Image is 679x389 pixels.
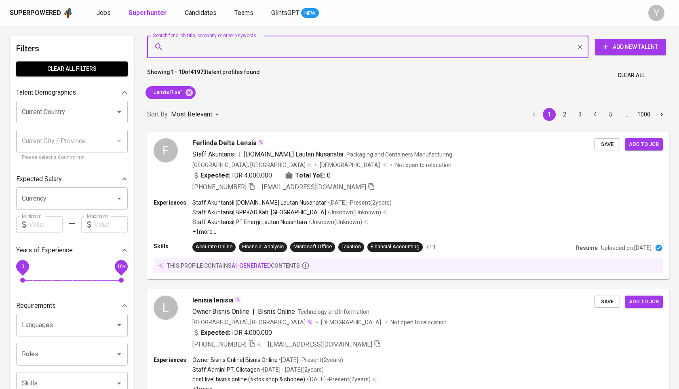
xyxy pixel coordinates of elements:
button: Go to page 1000 [635,108,653,121]
p: Skills [154,242,192,250]
p: Staff Akuntansi | PT Energi Lautan Nusantara [192,218,307,226]
button: Go to page 5 [604,108,617,121]
a: Superhunter [129,8,169,18]
p: host live | bisnis online (tiktok shop & shopee) [192,375,305,383]
p: +11 [426,243,436,251]
span: [EMAIL_ADDRESS][DOMAIN_NAME] [268,340,372,348]
input: Value [29,216,63,233]
button: Clear All [614,68,648,83]
p: • [DATE] - Present ( 2 years ) [326,199,392,207]
b: 1 - 10 [170,69,185,75]
img: magic_wand.svg [234,296,241,303]
a: GlintsGPT NEW [271,8,319,18]
span: | [253,307,255,317]
p: Resume [576,244,598,252]
div: Expected Salary [16,171,128,187]
span: Teams [234,9,253,17]
b: 41973 [190,69,207,75]
span: Packaging and Containers Manufacturing [346,151,452,158]
span: [DEMOGRAPHIC_DATA] [320,161,381,169]
p: Please select a Country first [22,154,122,162]
b: Total YoE: [295,171,325,180]
p: Expected Salary [16,174,62,184]
p: • Unknown ( Unknown ) [307,218,362,226]
span: [PHONE_NUMBER] [192,183,247,191]
p: this profile contains contents [167,262,300,270]
p: Most Relevant [171,110,212,119]
span: Ferlinda Delta Lensia [192,138,257,148]
span: Save [598,140,616,149]
nav: pagination navigation [526,108,669,121]
a: Superpoweredapp logo [10,7,74,19]
p: Staff Akuntansi | BPPKAD Kab. [GEOGRAPHIC_DATA] [192,208,326,216]
span: 0 [327,171,331,180]
button: Go to page 2 [558,108,571,121]
span: Clear All [618,70,645,80]
span: Add to job [629,297,659,307]
div: F [154,138,178,163]
div: … [620,110,633,118]
span: Technology and Information [297,309,369,315]
span: "Lensia Risa" [145,89,187,96]
div: Years of Experience [16,242,128,258]
div: Financial Accounting [371,243,420,251]
div: Most Relevant [171,107,222,122]
div: Taxation [342,243,361,251]
a: FFerlinda Delta LensiaStaff Akuntansi|[DOMAIN_NAME] Lautan NusanatarPackaging and Containers Manu... [147,132,669,279]
div: Microsoft Office [293,243,332,251]
h6: Filters [16,42,128,55]
div: L [154,296,178,320]
div: IDR 4.000.000 [192,171,272,180]
button: Go to page 3 [574,108,586,121]
span: | [239,150,241,159]
button: Add to job [625,138,663,151]
button: Clear [574,41,586,53]
div: IDR 4.000.000 [192,328,272,338]
span: Owner Bisnis Online [192,308,249,315]
p: +1 more ... [192,228,392,236]
button: Add New Talent [595,39,666,55]
img: magic_wand.svg [306,319,313,326]
p: Not open to relocation [395,161,451,169]
div: Superpowered [10,8,61,18]
span: [DEMOGRAPHIC_DATA] [321,318,382,326]
button: Add to job [625,296,663,308]
span: Bisnis Online [258,308,295,315]
p: Not open to relocation [390,318,447,326]
img: app logo [63,7,74,19]
span: Jobs [96,9,111,17]
span: AI-generated [232,262,271,269]
p: • [DATE] - Present ( 2 years ) [305,375,371,383]
span: 10+ [117,264,125,269]
button: Open [114,106,125,118]
p: Uploaded on [DATE] [601,244,652,252]
span: Candidates [185,9,217,17]
p: Experiences [154,199,192,207]
button: Save [594,296,620,308]
a: Candidates [185,8,218,18]
span: Add to job [629,140,659,149]
p: Staff Admin | PT. Glistagen [192,366,260,374]
a: Jobs [96,8,112,18]
b: Expected: [200,171,230,180]
div: Talent Demographics [16,85,128,101]
p: Experiences [154,356,192,364]
div: Accurate Online [196,243,232,251]
div: Requirements [16,298,128,314]
span: [PHONE_NUMBER] [192,340,247,348]
button: Go to next page [655,108,668,121]
p: Sort By [147,110,168,119]
p: • Unknown ( Unknown ) [326,208,381,216]
span: Add New Talent [601,42,660,52]
span: Staff Akuntansi [192,150,236,158]
img: magic_wand.svg [257,139,264,146]
span: lenisia lenisia [192,296,234,305]
a: Teams [234,8,255,18]
p: • [DATE] - [DATE] ( 2 years ) [260,366,324,374]
span: 0 [21,264,24,269]
span: Save [598,297,616,307]
button: Open [114,319,125,331]
button: Open [114,378,125,389]
span: NEW [301,9,319,17]
p: Requirements [16,301,56,311]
